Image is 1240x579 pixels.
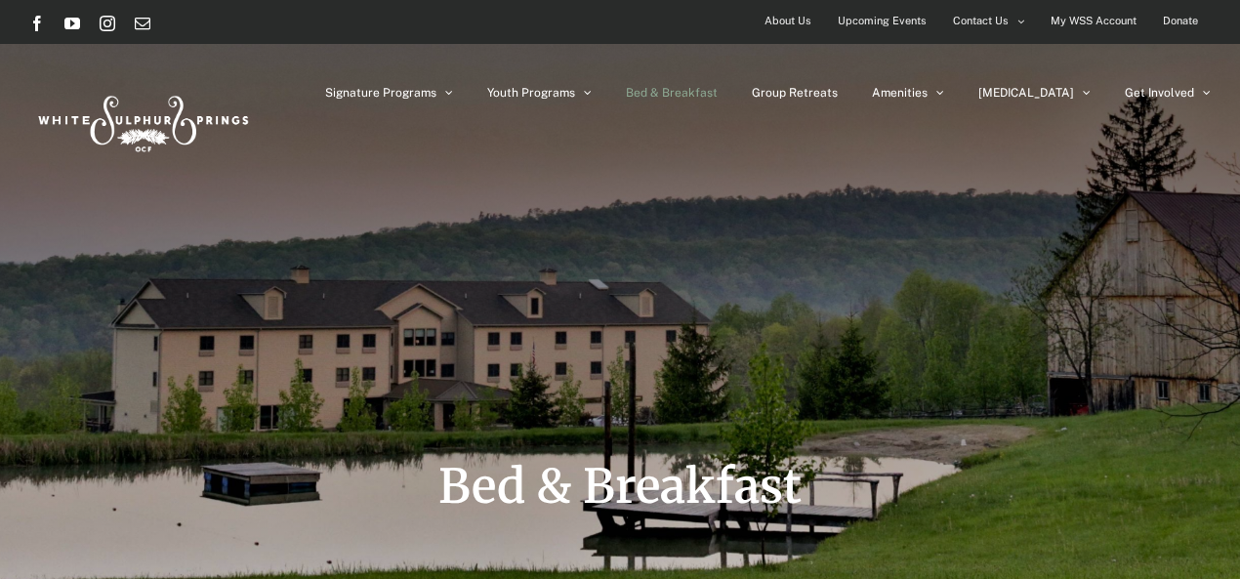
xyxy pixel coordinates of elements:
[978,44,1091,142] a: [MEDICAL_DATA]
[765,7,811,35] span: About Us
[1163,7,1198,35] span: Donate
[1125,87,1194,99] span: Get Involved
[872,44,944,142] a: Amenities
[978,87,1074,99] span: [MEDICAL_DATA]
[325,87,436,99] span: Signature Programs
[325,44,453,142] a: Signature Programs
[838,7,927,35] span: Upcoming Events
[872,87,928,99] span: Amenities
[487,87,575,99] span: Youth Programs
[626,87,718,99] span: Bed & Breakfast
[752,44,838,142] a: Group Retreats
[325,44,1211,142] nav: Main Menu
[135,16,150,31] a: Email
[29,16,45,31] a: Facebook
[438,457,802,516] span: Bed & Breakfast
[100,16,115,31] a: Instagram
[487,44,592,142] a: Youth Programs
[953,7,1009,35] span: Contact Us
[1125,44,1211,142] a: Get Involved
[1051,7,1137,35] span: My WSS Account
[64,16,80,31] a: YouTube
[626,44,718,142] a: Bed & Breakfast
[29,74,254,166] img: White Sulphur Springs Logo
[752,87,838,99] span: Group Retreats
